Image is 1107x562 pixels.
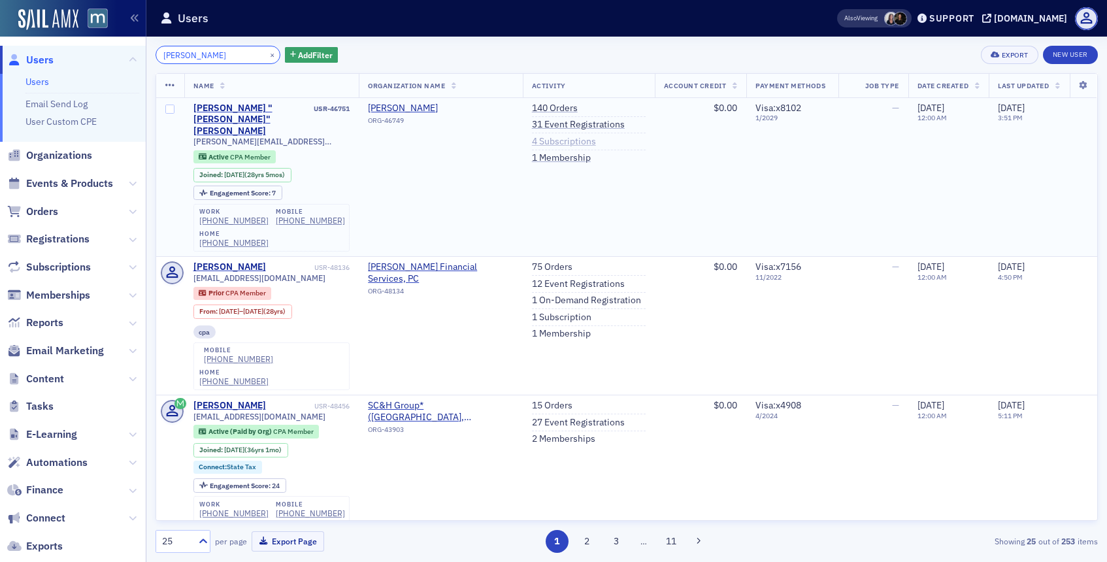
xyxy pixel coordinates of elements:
[532,328,591,340] a: 1 Membership
[219,307,286,316] div: – (28yrs)
[660,530,683,553] button: 11
[917,81,968,90] span: Date Created
[276,508,345,518] a: [PHONE_NUMBER]
[575,530,598,553] button: 2
[635,535,653,547] span: …
[230,152,271,161] span: CPA Member
[998,102,1025,114] span: [DATE]
[63,16,163,29] p: The team can also help
[199,289,265,297] a: Prior CPA Member
[755,261,801,273] span: Visa : x7156
[210,190,276,197] div: 7
[25,116,97,127] a: User Custom CPE
[193,400,266,412] div: [PERSON_NAME]
[865,81,899,90] span: Job Type
[193,478,286,493] div: Engagement Score: 24
[755,412,829,420] span: 4 / 2024
[193,425,320,438] div: Active (Paid by Org): Active (Paid by Org): CPA Member
[314,105,350,113] div: USR-46751
[199,376,269,386] a: [PHONE_NUMBER]
[210,481,272,490] span: Engagement Score :
[210,482,280,489] div: 24
[205,5,229,30] button: Home
[998,113,1023,122] time: 3:51 PM
[21,388,126,396] div: [PERSON_NAME] • 1m ago
[199,171,224,179] span: Joined :
[368,81,445,90] span: Organization Name
[1059,535,1078,547] strong: 253
[41,428,52,438] button: Emoji picker
[981,46,1038,64] button: Export
[298,49,333,61] span: Add Filter
[224,446,282,454] div: (36yrs 1mo)
[276,208,345,216] div: mobile
[917,102,944,114] span: [DATE]
[26,511,65,525] span: Connect
[199,307,219,316] span: From :
[368,425,514,438] div: ORG-43903
[26,232,90,246] span: Registrations
[917,261,944,273] span: [DATE]
[10,190,214,282] div: On an order every time the order items are saved it recalculates the price, even if nothing was c...
[199,230,269,238] div: home
[219,306,239,316] span: [DATE]
[7,372,64,386] a: Content
[368,103,487,114] span: James M. Walters, P.A.
[224,171,285,179] div: (28yrs 5mos)
[199,427,313,436] a: Active (Paid by Org) CPA Member
[546,530,569,553] button: 1
[532,103,578,114] a: 140 Orders
[26,539,63,554] span: Exports
[18,9,78,30] img: SailAMX
[193,168,291,182] div: Joined: 1997-05-06 00:00:00
[268,402,350,410] div: USR-48456
[193,325,216,339] div: cpa
[199,463,256,471] a: Connect:State Tax
[178,10,208,26] h1: Users
[193,103,312,137] div: [PERSON_NAME] "[PERSON_NAME]" [PERSON_NAME]
[204,346,273,354] div: mobile
[7,288,90,303] a: Memberships
[532,278,625,290] a: 12 Event Registrations
[1025,535,1038,547] strong: 25
[193,150,276,163] div: Active: Active: CPA Member
[26,148,92,163] span: Organizations
[7,53,54,67] a: Users
[532,261,572,273] a: 75 Orders
[892,399,899,411] span: —
[193,186,282,200] div: Engagement Score: 7
[714,102,737,114] span: $0.00
[63,7,110,16] h1: Operator
[199,216,269,225] a: [PHONE_NUMBER]
[62,428,73,438] button: Gif picker
[224,170,244,179] span: [DATE]
[532,152,591,164] a: 1 Membership
[532,119,625,131] a: 31 Event Registrations
[892,261,899,273] span: —
[199,462,227,471] span: Connect :
[26,205,58,219] span: Orders
[224,445,244,454] span: [DATE]
[10,190,251,293] div: Aidan says…
[368,261,514,284] a: [PERSON_NAME] Financial Services, PC
[193,412,325,421] span: [EMAIL_ADDRESS][DOMAIN_NAME]
[994,12,1067,24] div: [DOMAIN_NAME]
[26,483,63,497] span: Finance
[1002,52,1029,59] div: Export
[208,427,273,436] span: Active (Paid by Org)
[982,14,1072,23] button: [DOMAIN_NAME]
[7,176,113,191] a: Events & Products
[917,399,944,411] span: [DATE]
[10,125,251,190] div: Justin says…
[199,369,269,376] div: home
[7,427,77,442] a: E-Learning
[199,501,269,508] div: work
[998,261,1025,273] span: [DATE]
[21,352,204,378] div: Glad to help, that was a weird one. Have a good one!
[199,238,269,248] a: [PHONE_NUMBER]
[83,428,93,438] button: Start recording
[26,344,104,358] span: Email Marketing
[605,530,628,553] button: 3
